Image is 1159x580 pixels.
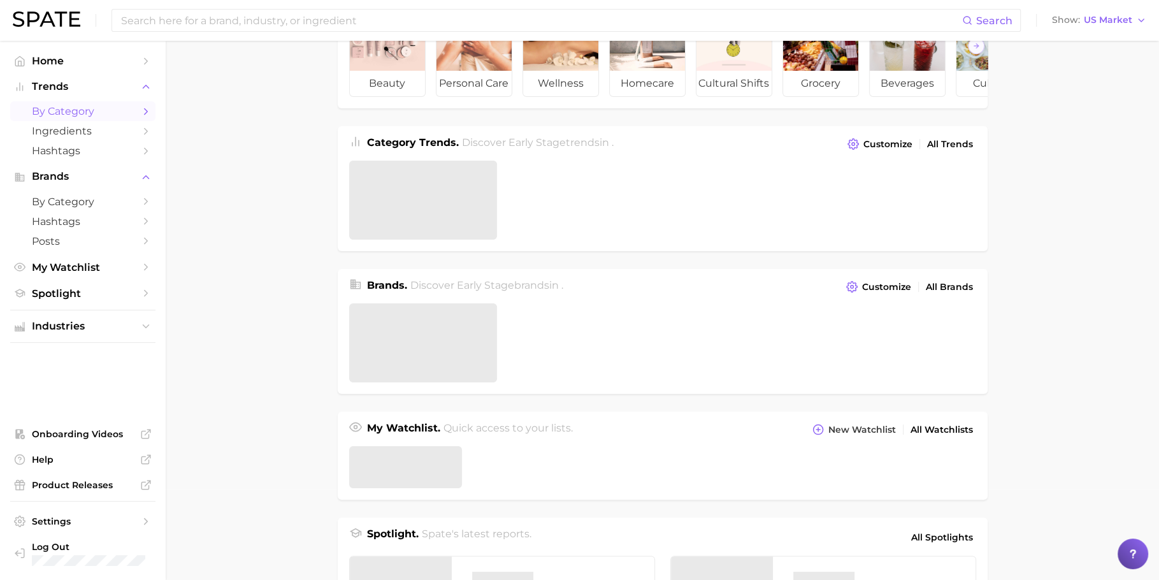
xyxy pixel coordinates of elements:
[32,55,134,67] span: Home
[968,38,984,54] button: Scroll Right
[10,51,155,71] a: Home
[10,192,155,212] a: by Category
[367,421,440,439] h1: My Watchlist.
[10,257,155,277] a: My Watchlist
[422,526,531,548] h2: Spate's latest reports.
[120,10,962,31] input: Search here for a brand, industry, or ingredient
[367,136,459,149] span: Category Trends .
[956,6,1032,97] a: culinary
[844,135,915,153] button: Customize
[696,71,772,96] span: cultural shifts
[32,235,134,247] span: Posts
[32,125,134,137] span: Ingredients
[10,212,155,231] a: Hashtags
[828,424,896,435] span: New Watchlist
[10,77,155,96] button: Trends
[10,537,155,570] a: Log out. Currently logged in with e-mail jenny.zeng@spate.nyc.
[32,261,134,273] span: My Watchlist
[32,454,134,465] span: Help
[32,145,134,157] span: Hashtags
[809,421,898,439] button: New Watchlist
[911,530,973,545] span: All Spotlights
[10,450,155,469] a: Help
[923,279,976,296] a: All Brands
[869,6,946,97] a: beverages
[349,6,426,97] a: beauty
[32,479,134,491] span: Product Releases
[926,282,973,293] span: All Brands
[462,136,614,149] span: Discover Early Stage trends in .
[32,215,134,228] span: Hashtags
[907,421,976,439] a: All Watchlists
[908,526,976,548] a: All Spotlights
[610,71,685,96] span: homecare
[13,11,80,27] img: SPATE
[32,541,145,553] span: Log Out
[956,71,1032,96] span: culinary
[1049,12,1149,29] button: ShowUS Market
[1052,17,1080,24] span: Show
[10,101,155,121] a: by Category
[32,105,134,117] span: by Category
[410,279,563,291] span: Discover Early Stage brands in .
[10,424,155,444] a: Onboarding Videos
[367,279,407,291] span: Brands .
[10,317,155,336] button: Industries
[32,321,134,332] span: Industries
[32,81,134,92] span: Trends
[10,231,155,251] a: Posts
[911,424,973,435] span: All Watchlists
[10,167,155,186] button: Brands
[522,6,599,97] a: wellness
[10,284,155,303] a: Spotlight
[10,141,155,161] a: Hashtags
[443,421,573,439] h2: Quick access to your lists.
[523,71,598,96] span: wellness
[927,139,973,150] span: All Trends
[350,71,425,96] span: beauty
[782,6,859,97] a: grocery
[862,282,911,293] span: Customize
[32,171,134,182] span: Brands
[10,121,155,141] a: Ingredients
[367,526,419,548] h1: Spotlight.
[843,278,914,296] button: Customize
[10,512,155,531] a: Settings
[924,136,976,153] a: All Trends
[863,139,912,150] span: Customize
[870,71,945,96] span: beverages
[436,6,512,97] a: personal care
[32,516,134,527] span: Settings
[436,71,512,96] span: personal care
[32,287,134,300] span: Spotlight
[10,475,155,495] a: Product Releases
[696,6,772,97] a: cultural shifts
[32,196,134,208] span: by Category
[976,15,1012,27] span: Search
[783,71,858,96] span: grocery
[609,6,686,97] a: homecare
[1084,17,1132,24] span: US Market
[32,428,134,440] span: Onboarding Videos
